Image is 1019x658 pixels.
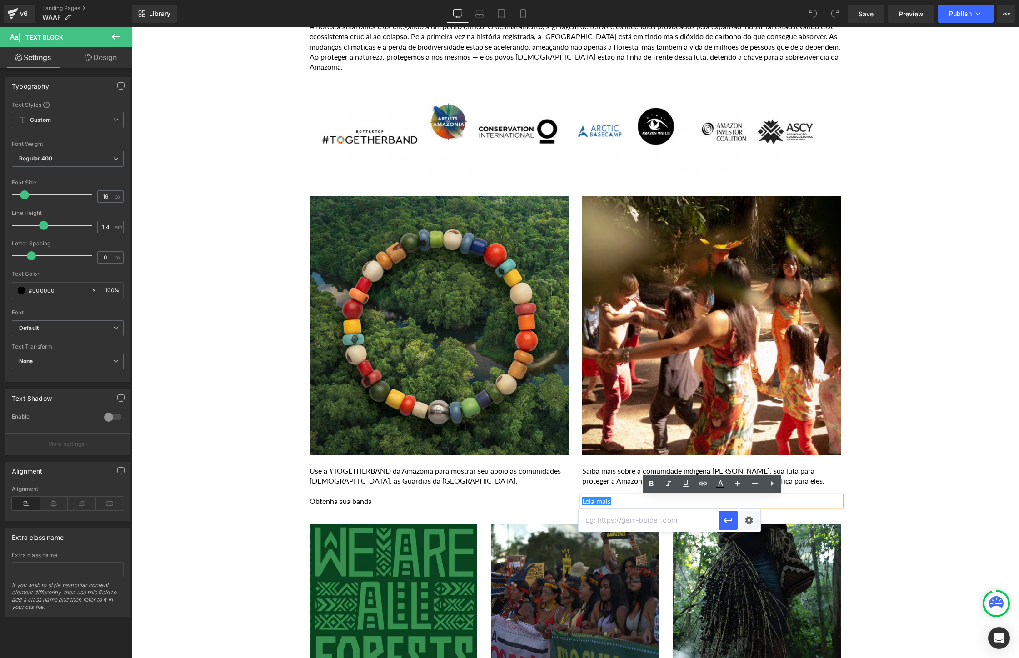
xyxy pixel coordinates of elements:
[178,439,437,459] p: Use a #TOGETHERBAND da Amazônia para mostrar seu apoio às comunidades [DEMOGRAPHIC_DATA], as Guar...
[12,141,124,147] div: Font Weight
[25,34,63,41] span: Text Block
[101,283,123,299] div: %
[12,77,49,90] div: Typography
[30,116,51,124] b: Custom
[949,10,972,17] span: Publish
[12,582,124,617] div: If you wish to style particular content element differently, then use this field to add a class n...
[899,9,924,19] span: Preview
[447,5,469,23] a: Desktop
[988,627,1010,649] div: Open Intercom Messenger
[4,5,35,23] a: v6
[859,9,874,19] span: Save
[19,358,33,364] b: None
[68,47,134,68] a: Design
[12,344,124,350] div: Text Transform
[18,8,30,20] div: v6
[19,155,53,162] b: Regular 400
[888,5,934,23] a: Preview
[29,285,87,295] input: Color
[12,179,124,186] div: Font Size
[132,5,177,23] a: New Library
[451,469,480,478] a: Leia mais
[12,101,124,108] div: Text Styles
[12,528,64,541] div: Extra class name
[469,5,490,23] a: Laptop
[12,240,124,247] div: Letter Spacing
[826,5,844,23] button: Redo
[512,5,534,23] a: Mobile
[48,440,85,448] p: More settings
[115,254,122,260] span: px
[938,5,994,23] button: Publish
[12,552,124,558] div: Extra class name
[12,210,124,216] div: Line Height
[804,5,822,23] button: Undo
[178,469,437,479] p: Obtenha sua banda
[149,10,170,18] span: Library
[12,389,52,402] div: Text Shadow
[12,271,124,277] div: Text Color
[42,14,61,21] span: WAAF
[12,309,124,316] div: Font
[12,486,124,492] div: Alignment
[19,324,39,332] i: Default
[115,224,122,230] span: em
[42,5,132,12] a: Landing Pages
[451,439,710,459] p: Saiba mais sobre a comunidade indígena [PERSON_NAME], sua luta para proteger a Amazônia brasileir...
[579,509,719,532] input: Eg: https://gem-buider.com
[490,5,512,23] a: Tablet
[12,413,95,423] div: Enable
[5,433,130,454] button: More settings
[12,462,43,475] div: Alignment
[115,194,122,199] span: px
[997,5,1015,23] button: More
